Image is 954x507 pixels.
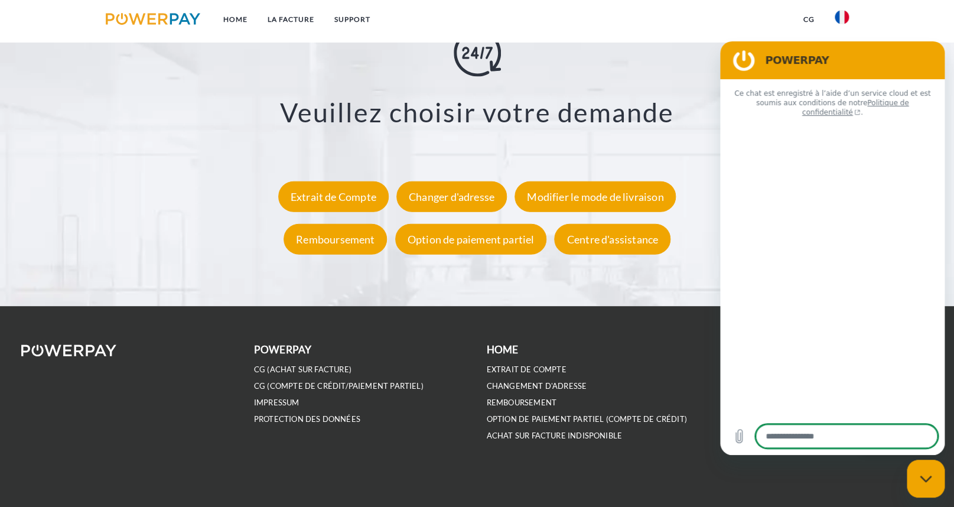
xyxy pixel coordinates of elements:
img: fr [835,10,849,24]
div: Modifier le mode de livraison [515,181,676,212]
a: Changement d'adresse [487,381,587,391]
a: IMPRESSUM [254,398,299,408]
a: Centre d'assistance [551,233,673,246]
img: logo-powerpay.svg [106,13,201,25]
div: Extrait de Compte [278,181,389,212]
a: Modifier le mode de livraison [512,190,679,203]
div: Remboursement [284,224,387,255]
a: Support [324,9,380,30]
div: Changer d'adresse [396,181,507,212]
div: Option de paiement partiel [395,224,547,255]
img: logo-powerpay-white.svg [21,344,116,356]
a: EXTRAIT DE COMPTE [487,365,566,375]
a: OPTION DE PAIEMENT PARTIEL (Compte de crédit) [487,414,687,424]
a: CG [793,9,825,30]
a: CG (Compte de crédit/paiement partiel) [254,381,424,391]
a: REMBOURSEMENT [487,398,556,408]
b: POWERPAY [254,343,311,356]
a: Extrait de Compte [275,190,392,203]
a: PROTECTION DES DONNÉES [254,414,360,424]
a: Option de paiement partiel [392,233,550,246]
a: LA FACTURE [257,9,324,30]
a: ACHAT SUR FACTURE INDISPONIBLE [487,431,622,441]
img: online-shopping.svg [454,29,501,76]
div: Centre d'assistance [554,224,670,255]
h3: Veuillez choisir votre demande [63,95,892,128]
iframe: Fenêtre de messagerie [720,41,945,455]
b: Home [487,343,519,356]
iframe: Bouton de lancement de la fenêtre de messagerie, conversation en cours [907,460,945,498]
a: Changer d'adresse [393,190,510,203]
a: CG (achat sur facture) [254,365,351,375]
a: Remboursement [281,233,390,246]
a: Home [213,9,257,30]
